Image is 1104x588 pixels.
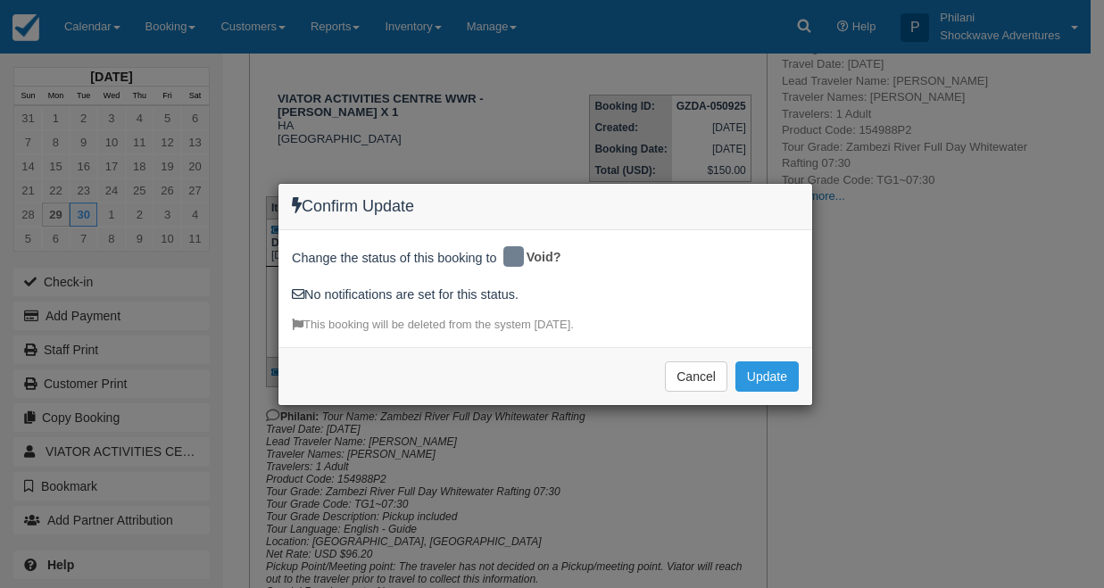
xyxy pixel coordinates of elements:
button: Update [735,361,799,392]
span: Change the status of this booking to [292,249,497,272]
h4: Confirm Update [292,197,799,216]
div: No notifications are set for this status. [292,286,799,304]
div: Void? [501,244,574,272]
div: This booking will be deleted from the system [DATE]. [292,317,799,334]
button: Cancel [665,361,727,392]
